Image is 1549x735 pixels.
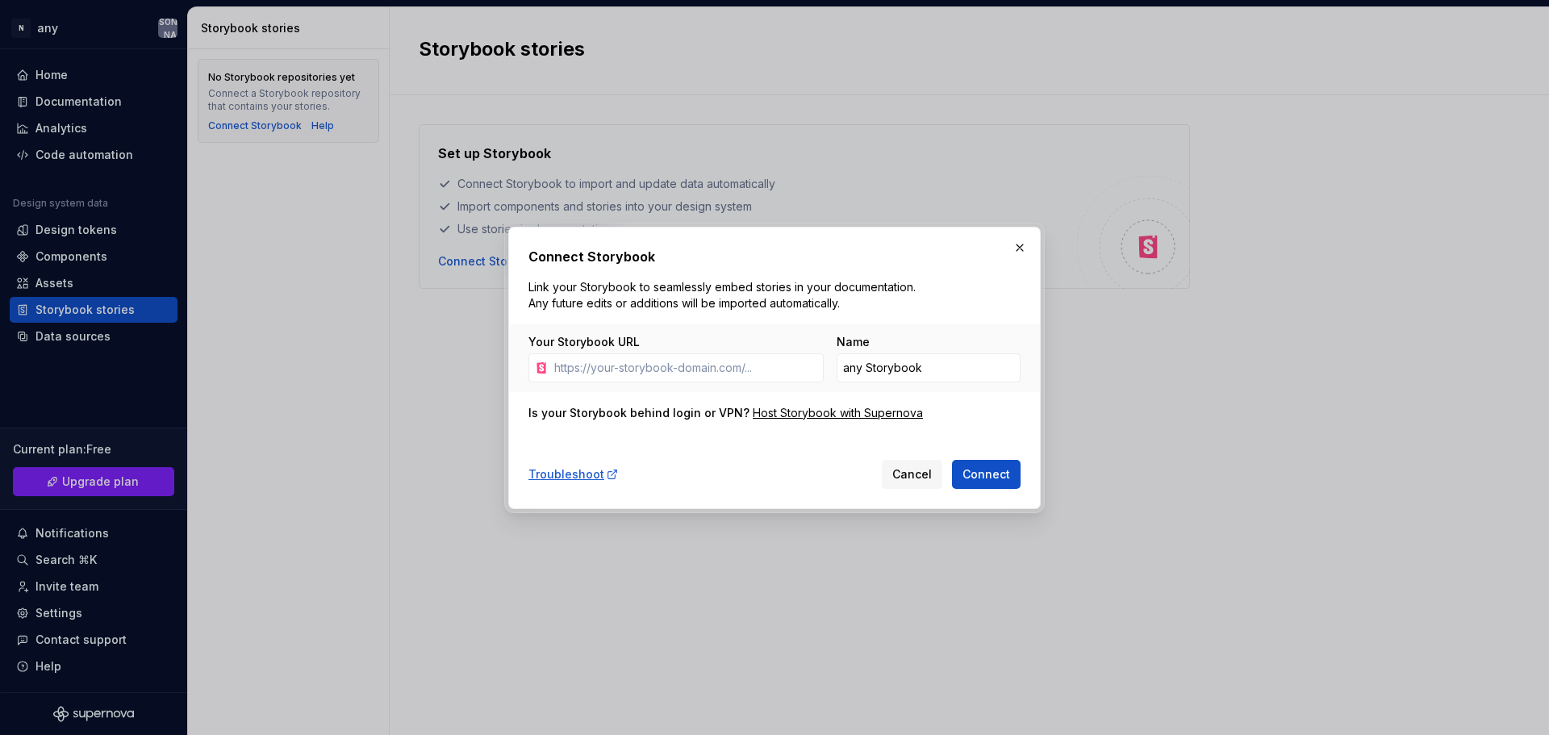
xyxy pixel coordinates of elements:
[837,353,1021,382] input: Custom Storybook Name
[528,334,640,350] label: Your Storybook URL
[548,353,824,382] input: https://your-storybook-domain.com/...
[882,460,942,489] button: Cancel
[962,466,1010,482] span: Connect
[528,405,749,421] div: Is your Storybook behind login or VPN?
[528,279,922,311] p: Link your Storybook to seamlessly embed stories in your documentation. Any future edits or additi...
[952,460,1021,489] button: Connect
[837,334,870,350] label: Name
[753,405,923,421] a: Host Storybook with Supernova
[528,466,619,482] a: Troubleshoot
[892,466,932,482] span: Cancel
[528,247,1021,266] h2: Connect Storybook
